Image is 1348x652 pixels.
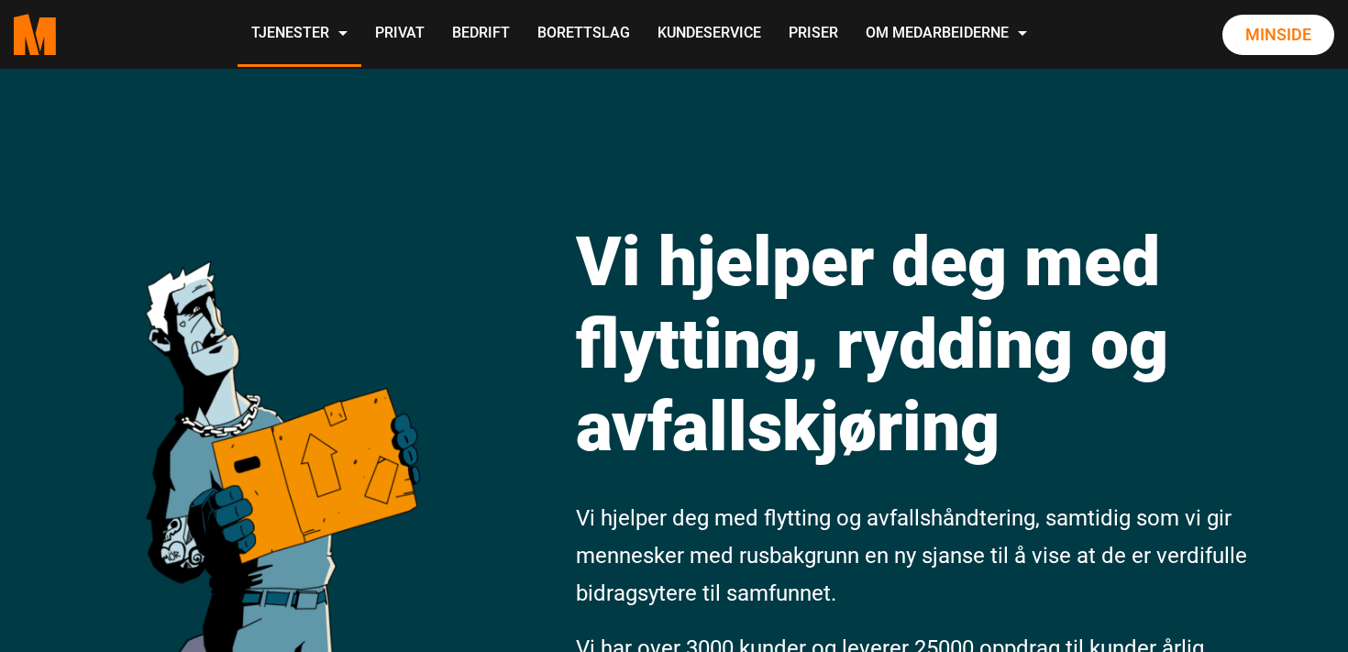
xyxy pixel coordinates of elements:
a: Borettslag [524,2,644,67]
a: Privat [361,2,438,67]
a: Om Medarbeiderne [852,2,1041,67]
a: Priser [775,2,852,67]
h1: Vi hjelper deg med flytting, rydding og avfallskjøring [576,220,1335,468]
a: Tjenester [238,2,361,67]
span: Vi hjelper deg med flytting og avfallshåndtering, samtidig som vi gir mennesker med rusbakgrunn e... [576,505,1247,606]
a: Kundeservice [644,2,775,67]
a: Minside [1222,15,1334,55]
a: Bedrift [438,2,524,67]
